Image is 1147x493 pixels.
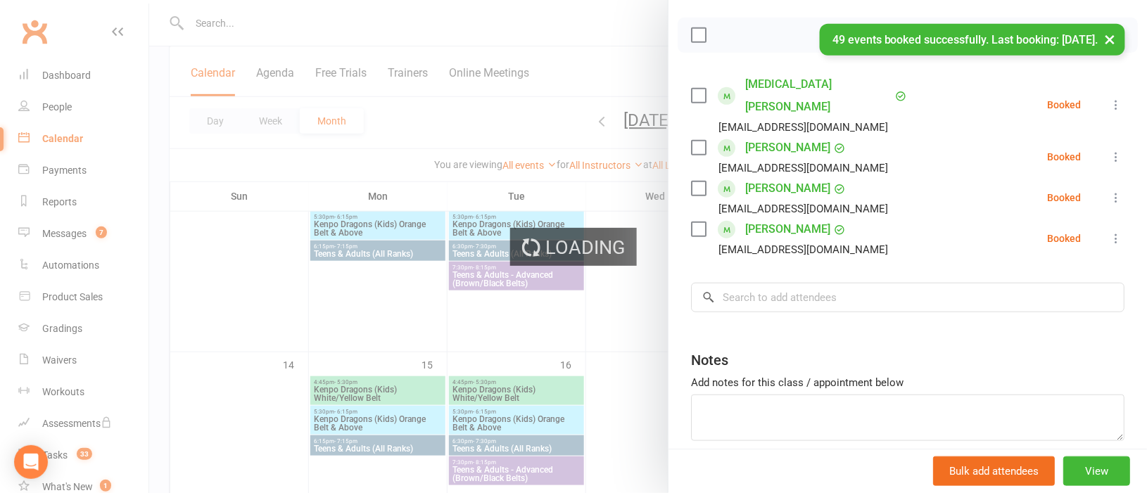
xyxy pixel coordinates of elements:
div: Open Intercom Messenger [14,445,48,479]
div: Booked [1047,233,1081,243]
div: [EMAIL_ADDRESS][DOMAIN_NAME] [718,241,888,259]
div: [EMAIL_ADDRESS][DOMAIN_NAME] [718,159,888,177]
div: Add notes for this class / appointment below [691,374,1124,391]
a: [MEDICAL_DATA][PERSON_NAME] [745,73,892,118]
div: [EMAIL_ADDRESS][DOMAIN_NAME] [718,200,888,218]
input: Search to add attendees [691,283,1124,312]
div: [EMAIL_ADDRESS][DOMAIN_NAME] [718,118,888,136]
button: × [1098,24,1123,54]
div: 49 events booked successfully. Last booking: [DATE]. [820,24,1125,56]
button: View [1063,456,1130,486]
div: Booked [1047,193,1081,203]
div: Notes [691,350,728,370]
button: Bulk add attendees [933,456,1055,486]
a: [PERSON_NAME] [745,177,830,200]
div: Booked [1047,100,1081,110]
div: Booked [1047,152,1081,162]
a: [PERSON_NAME] [745,136,830,159]
a: [PERSON_NAME] [745,218,830,241]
